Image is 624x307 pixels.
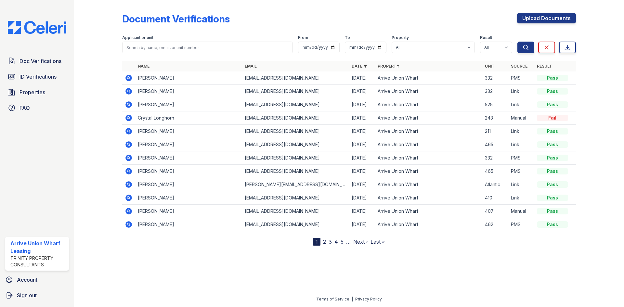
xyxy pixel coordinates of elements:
[19,88,45,96] span: Properties
[349,125,375,138] td: [DATE]
[508,85,534,98] td: Link
[10,239,66,255] div: Arrive Union Wharf Leasing
[334,238,338,245] a: 4
[508,111,534,125] td: Manual
[537,181,568,188] div: Pass
[349,178,375,191] td: [DATE]
[349,98,375,111] td: [DATE]
[375,165,482,178] td: Arrive Union Wharf
[537,88,568,95] div: Pass
[323,238,326,245] a: 2
[17,276,37,284] span: Account
[245,64,257,69] a: Email
[537,208,568,214] div: Pass
[298,35,308,40] label: From
[537,195,568,201] div: Pass
[242,151,349,165] td: [EMAIL_ADDRESS][DOMAIN_NAME]
[375,125,482,138] td: Arrive Union Wharf
[242,85,349,98] td: [EMAIL_ADDRESS][DOMAIN_NAME]
[482,125,508,138] td: 211
[375,205,482,218] td: Arrive Union Wharf
[313,238,320,246] div: 1
[3,289,71,302] a: Sign out
[349,218,375,231] td: [DATE]
[122,42,293,53] input: Search by name, email, or unit number
[537,141,568,148] div: Pass
[482,178,508,191] td: Atlantic
[329,238,332,245] a: 3
[375,218,482,231] td: Arrive Union Wharf
[5,70,69,83] a: ID Verifications
[242,71,349,85] td: [EMAIL_ADDRESS][DOMAIN_NAME]
[485,64,495,69] a: Unit
[242,218,349,231] td: [EMAIL_ADDRESS][DOMAIN_NAME]
[482,165,508,178] td: 465
[135,98,242,111] td: [PERSON_NAME]
[135,205,242,218] td: [PERSON_NAME]
[537,75,568,81] div: Pass
[349,138,375,151] td: [DATE]
[242,178,349,191] td: [PERSON_NAME][EMAIL_ADDRESS][DOMAIN_NAME]
[482,71,508,85] td: 332
[242,98,349,111] td: [EMAIL_ADDRESS][DOMAIN_NAME]
[508,138,534,151] td: Link
[482,151,508,165] td: 332
[508,205,534,218] td: Manual
[517,13,576,23] a: Upload Documents
[5,101,69,114] a: FAQ
[242,191,349,205] td: [EMAIL_ADDRESS][DOMAIN_NAME]
[537,168,568,174] div: Pass
[508,151,534,165] td: PMS
[375,85,482,98] td: Arrive Union Wharf
[138,64,149,69] a: Name
[375,71,482,85] td: Arrive Union Wharf
[349,85,375,98] td: [DATE]
[482,98,508,111] td: 525
[355,297,382,301] a: Privacy Policy
[482,138,508,151] td: 465
[135,71,242,85] td: [PERSON_NAME]
[392,35,409,40] label: Property
[19,73,57,81] span: ID Verifications
[537,64,552,69] a: Result
[242,125,349,138] td: [EMAIL_ADDRESS][DOMAIN_NAME]
[375,151,482,165] td: Arrive Union Wharf
[370,238,385,245] a: Last »
[135,178,242,191] td: [PERSON_NAME]
[508,191,534,205] td: Link
[242,165,349,178] td: [EMAIL_ADDRESS][DOMAIN_NAME]
[508,98,534,111] td: Link
[135,151,242,165] td: [PERSON_NAME]
[349,205,375,218] td: [DATE]
[349,191,375,205] td: [DATE]
[349,71,375,85] td: [DATE]
[17,291,37,299] span: Sign out
[480,35,492,40] label: Result
[537,128,568,134] div: Pass
[482,85,508,98] td: 332
[375,98,482,111] td: Arrive Union Wharf
[3,273,71,286] a: Account
[122,13,230,25] div: Document Verifications
[316,297,349,301] a: Terms of Service
[537,101,568,108] div: Pass
[10,255,66,268] div: Trinity Property Consultants
[135,85,242,98] td: [PERSON_NAME]
[341,238,344,245] a: 5
[135,138,242,151] td: [PERSON_NAME]
[346,238,351,246] span: …
[482,205,508,218] td: 407
[352,64,367,69] a: Date ▼
[349,151,375,165] td: [DATE]
[352,297,353,301] div: |
[482,218,508,231] td: 462
[19,104,30,112] span: FAQ
[375,138,482,151] td: Arrive Union Wharf
[508,71,534,85] td: PMS
[135,191,242,205] td: [PERSON_NAME]
[508,178,534,191] td: Link
[135,218,242,231] td: [PERSON_NAME]
[135,125,242,138] td: [PERSON_NAME]
[375,111,482,125] td: Arrive Union Wharf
